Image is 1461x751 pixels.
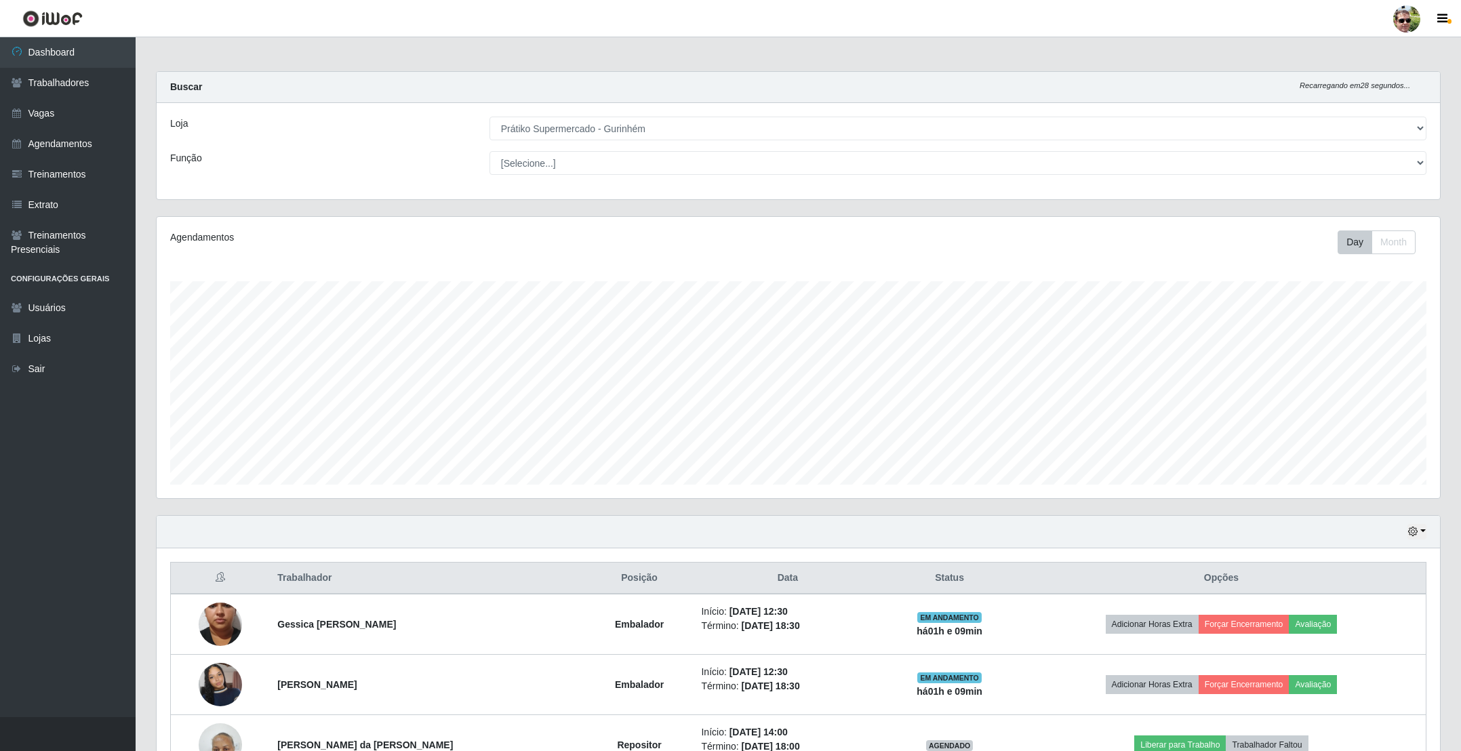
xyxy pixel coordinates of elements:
[277,679,357,690] strong: [PERSON_NAME]
[617,739,661,750] strong: Repositor
[170,81,202,92] strong: Buscar
[277,739,453,750] strong: [PERSON_NAME] da [PERSON_NAME]
[742,620,800,631] time: [DATE] 18:30
[917,612,982,623] span: EM ANDAMENTO
[882,563,1017,594] th: Status
[1199,615,1289,634] button: Forçar Encerramento
[1289,675,1337,694] button: Avaliação
[1372,230,1416,254] button: Month
[917,626,982,636] strong: há 01 h e 09 min
[1300,81,1410,89] i: Recarregando em 28 segundos...
[1338,230,1416,254] div: First group
[729,727,788,737] time: [DATE] 14:00
[199,646,242,723] img: 1749139022756.jpeg
[1199,675,1289,694] button: Forçar Encerramento
[701,665,874,679] li: Início:
[701,679,874,693] li: Término:
[693,563,882,594] th: Data
[22,10,83,27] img: CoreUI Logo
[269,563,585,594] th: Trabalhador
[170,230,682,245] div: Agendamentos
[1338,230,1372,254] button: Day
[1106,615,1199,634] button: Adicionar Horas Extra
[701,605,874,619] li: Início:
[615,679,664,690] strong: Embalador
[1289,615,1337,634] button: Avaliação
[586,563,694,594] th: Posição
[277,619,396,630] strong: Gessica [PERSON_NAME]
[701,725,874,739] li: Início:
[615,619,664,630] strong: Embalador
[1338,230,1426,254] div: Toolbar with button groups
[1017,563,1426,594] th: Opções
[170,117,188,131] label: Loja
[926,740,974,751] span: AGENDADO
[917,672,982,683] span: EM ANDAMENTO
[729,606,788,617] time: [DATE] 12:30
[742,681,800,691] time: [DATE] 18:30
[917,686,982,697] strong: há 01 h e 09 min
[170,151,202,165] label: Função
[199,576,242,672] img: 1746572657158.jpeg
[729,666,788,677] time: [DATE] 12:30
[1106,675,1199,694] button: Adicionar Horas Extra
[701,619,874,633] li: Término:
